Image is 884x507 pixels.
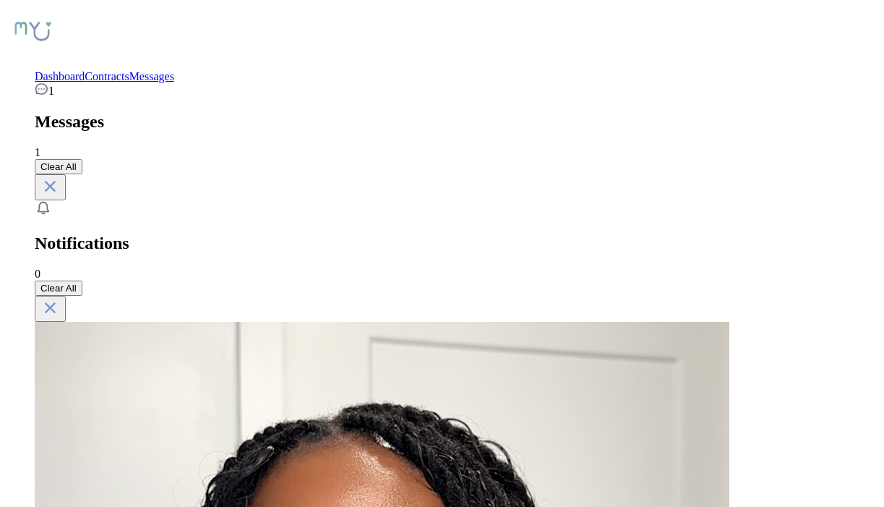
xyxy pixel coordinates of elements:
[35,268,40,280] span: 0
[35,200,51,216] img: Bell
[35,70,85,82] a: Dashboard
[35,159,82,174] button: Clear All
[85,70,129,82] a: Contracts
[129,70,174,82] a: Messages
[48,85,54,97] span: 1
[35,112,878,132] h2: Messages
[35,146,40,158] span: 1
[40,176,60,196] img: Close Contract Notifications
[35,281,82,296] button: Clear All
[35,234,878,253] h2: Notifications
[40,298,60,318] img: Close Contract Notifications
[35,83,48,95] img: Chat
